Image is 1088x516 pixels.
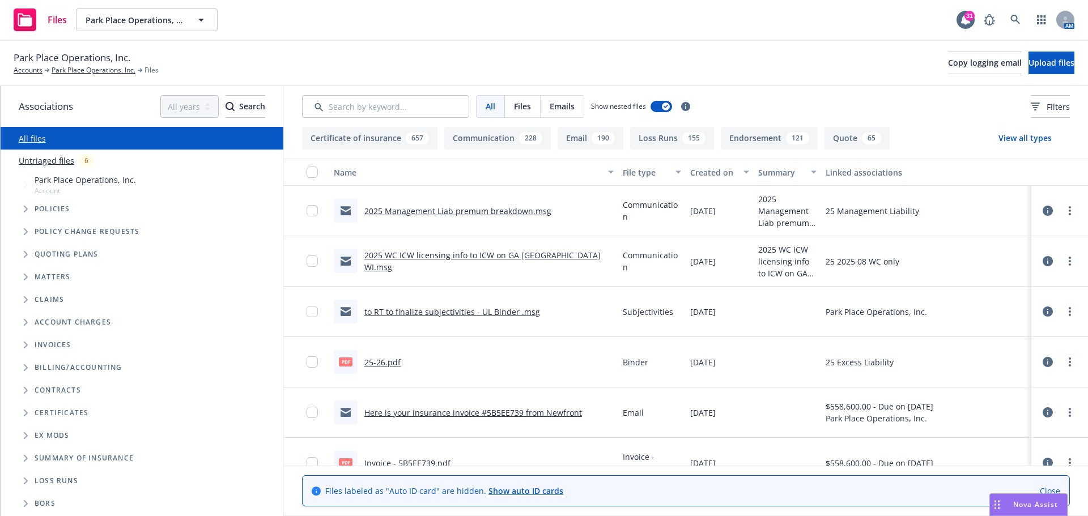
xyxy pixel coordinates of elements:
div: 228 [519,132,542,144]
div: $558,600.00 - Due on [DATE] [826,457,933,469]
span: Claims [35,296,64,303]
a: Report a Bug [978,8,1001,31]
span: [DATE] [690,356,716,368]
a: more [1063,355,1077,369]
a: Here is your insurance invoice #5B5EE739 from Newfront [364,407,582,418]
div: Search [226,96,265,117]
span: Emails [550,100,575,112]
button: Park Place Operations, Inc. [76,8,218,31]
button: Summary [754,159,822,186]
button: Nova Assist [989,493,1068,516]
input: Toggle Row Selected [307,205,318,216]
div: Created on [690,167,737,178]
span: Park Place Operations, Inc. [14,50,130,65]
span: Files [144,65,159,75]
div: Drag to move [990,494,1004,515]
div: Linked associations [826,167,1027,178]
button: Upload files [1028,52,1074,74]
input: Toggle Row Selected [307,407,318,418]
a: Untriaged files [19,155,74,167]
span: Billing/Accounting [35,364,122,371]
a: more [1063,406,1077,419]
div: Folder Tree Example [1,356,283,515]
span: Associations [19,99,73,114]
a: Close [1040,485,1060,497]
button: SearchSearch [226,95,265,118]
span: Upload files [1028,57,1074,68]
div: 190 [592,132,615,144]
span: 2025 Management Liab premum breakdown [758,193,817,229]
div: 121 [786,132,809,144]
span: Invoices [35,342,71,348]
div: 155 [682,132,705,144]
a: more [1063,204,1077,218]
span: Matters [35,274,70,280]
a: Files [9,4,71,36]
button: Email [558,127,623,150]
div: Name [334,167,601,178]
span: pdf [339,458,352,467]
svg: Search [226,102,235,111]
span: Communication [623,249,682,273]
input: Select all [307,167,318,178]
button: View all types [980,127,1070,150]
a: Show auto ID cards [488,485,563,496]
span: [DATE] [690,407,716,419]
div: 25 2025 08 WC only [826,255,899,267]
span: Files [514,100,531,112]
button: Endorsement [721,127,818,150]
a: Accounts [14,65,42,75]
a: more [1063,305,1077,318]
a: Invoice - 5B5EE739.pdf [364,458,450,468]
a: All files [19,133,46,144]
a: 2025 Management Liab premum breakdown.msg [364,206,551,216]
div: 25 Excess Liability [826,356,894,368]
span: Binder [623,356,648,368]
a: Switch app [1030,8,1053,31]
span: Park Place Operations, Inc. [35,174,136,186]
span: All [486,100,495,112]
a: 2025 WC ICW licensing info to ICW on GA [GEOGRAPHIC_DATA] WI.msg [364,250,601,272]
span: 2025 WC ICW licensing info to ICW on GA [GEOGRAPHIC_DATA] [GEOGRAPHIC_DATA] [758,244,817,279]
span: Ex Mods [35,432,69,439]
div: 657 [406,132,429,144]
div: Park Place Operations, Inc. [826,412,933,424]
div: 6 [79,154,94,167]
a: more [1063,254,1077,268]
span: Invoice - Newfront [623,451,682,475]
span: Account [35,186,136,195]
a: Park Place Operations, Inc. [52,65,135,75]
span: pdf [339,357,352,366]
span: Subjectivities [623,306,673,318]
span: Files [48,15,67,24]
span: Show nested files [591,101,646,111]
span: Contracts [35,387,81,394]
button: File type [618,159,686,186]
span: Copy logging email [948,57,1022,68]
a: more [1063,456,1077,470]
span: Account charges [35,319,111,326]
span: [DATE] [690,205,716,217]
span: Loss Runs [35,477,78,484]
span: [DATE] [690,457,716,469]
span: Quoting plans [35,251,99,258]
span: Files labeled as "Auto ID card" are hidden. [325,485,563,497]
div: 31 [964,11,975,21]
span: Summary of insurance [35,455,134,462]
span: Park Place Operations, Inc. [86,14,184,26]
span: Filters [1031,101,1070,113]
div: Summary [758,167,805,178]
span: Policy change requests [35,228,139,235]
input: Toggle Row Selected [307,356,318,368]
button: Copy logging email [948,52,1022,74]
span: Certificates [35,410,88,416]
span: [DATE] [690,255,716,267]
div: 65 [862,132,881,144]
input: Toggle Row Selected [307,255,318,267]
button: Created on [686,159,754,186]
span: BORs [35,500,56,507]
a: Search [1004,8,1027,31]
a: 25-26.pdf [364,357,401,368]
span: Filters [1047,101,1070,113]
div: Tree Example [1,172,283,356]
